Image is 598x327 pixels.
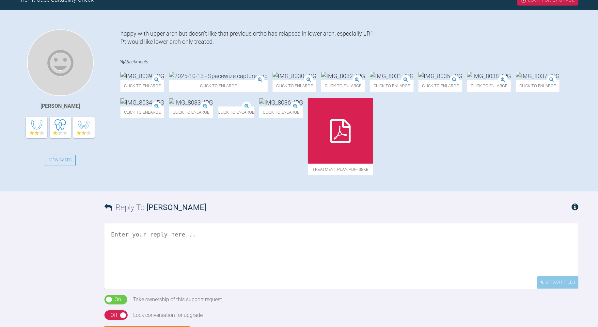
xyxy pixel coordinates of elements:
[147,203,206,212] span: [PERSON_NAME]
[169,106,213,118] span: Click to enlarge
[133,295,222,304] div: Take ownership of this support request
[259,98,303,106] img: IMG_8036.JPG
[218,106,254,118] span: Click to enlarge
[120,80,164,91] span: Click to enlarge
[40,102,80,110] div: [PERSON_NAME]
[308,164,373,175] span: Treatment plan.pdf - 38KB
[110,311,117,319] div: Off
[273,80,316,91] span: Click to enlarge
[516,80,559,91] span: Click to enlarge
[370,72,414,80] img: IMG_8031.JPG
[115,295,121,304] div: On
[104,201,206,214] h3: Reply To
[321,80,365,91] span: Click to enlarge
[273,72,316,80] img: IMG_8030.JPG
[120,106,164,118] span: Click to enlarge
[321,72,365,80] img: IMG_8032.JPG
[259,106,303,118] span: Click to enlarge
[134,311,203,319] div: Lock conversation for upgrade
[45,155,76,166] a: View Cases
[169,80,268,91] span: Click to enlarge
[169,72,268,80] img: 2025-10-13 - Spacewize capture.png
[537,276,578,289] div: Attach Files
[418,72,462,80] img: IMG_8035.JPG
[27,29,94,96] img: Gavin Maguire
[120,58,578,66] h4: Attachments
[418,80,462,91] span: Click to enlarge
[120,72,164,80] img: IMG_8039.JPG
[467,80,511,91] span: Click to enlarge
[370,80,414,91] span: Click to enlarge
[120,29,578,48] div: happy with upper arch but doesn't like that previous ortho has relapsed in lower arch, especially...
[516,72,559,80] img: IMG_8037.JPG
[169,98,213,106] img: IMG_8033.JPG
[467,72,511,80] img: IMG_8038.JPG
[120,98,164,106] img: IMG_8034.JPG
